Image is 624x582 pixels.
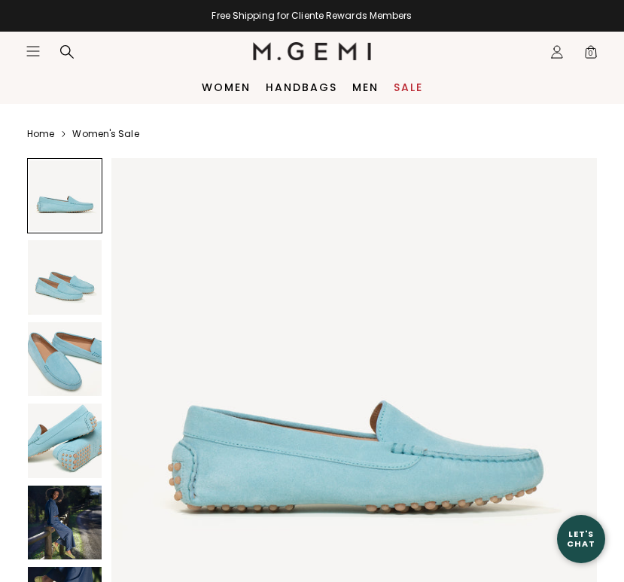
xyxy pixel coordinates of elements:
[266,81,337,93] a: Handbags
[72,128,138,140] a: Women's Sale
[28,322,102,396] img: The Felize Suede
[28,404,102,477] img: The Felize Suede
[394,81,423,93] a: Sale
[557,529,605,548] div: Let's Chat
[28,240,102,314] img: The Felize Suede
[253,42,371,60] img: M.Gemi
[583,47,598,62] span: 0
[26,44,41,59] button: Open site menu
[352,81,379,93] a: Men
[28,486,102,559] img: The Felize Suede
[27,128,54,140] a: Home
[202,81,251,93] a: Women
